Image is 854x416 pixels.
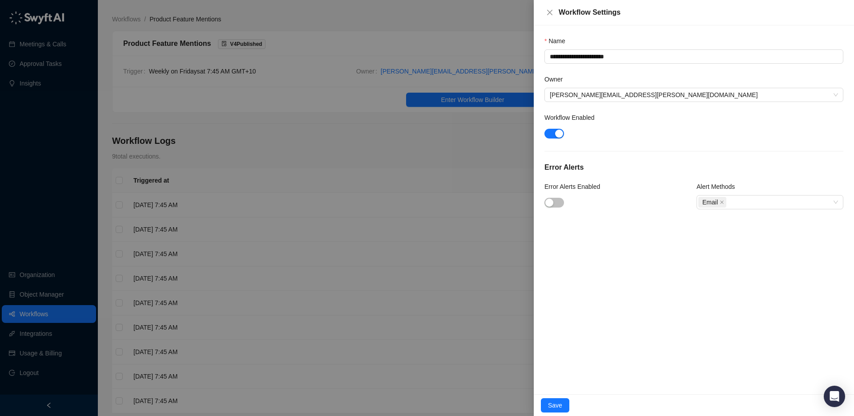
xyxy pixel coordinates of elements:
[544,162,843,173] h5: Error Alerts
[720,200,724,204] span: close
[541,398,569,412] button: Save
[544,182,606,192] label: Error Alerts Enabled
[544,113,600,122] label: Workflow Enabled
[548,400,562,410] span: Save
[544,7,555,18] button: Close
[559,7,843,18] div: Workflow Settings
[544,74,569,84] label: Owner
[544,198,564,208] button: Error Alerts Enabled
[546,9,553,16] span: close
[824,386,845,407] div: Open Intercom Messenger
[544,129,564,139] button: Workflow Enabled
[544,49,843,64] textarea: Name
[550,88,838,102] span: scott.murray@cartoncloud.com
[697,182,741,192] label: Alert Methods
[702,197,718,207] span: Email
[698,197,726,208] span: Email
[544,36,572,46] label: Name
